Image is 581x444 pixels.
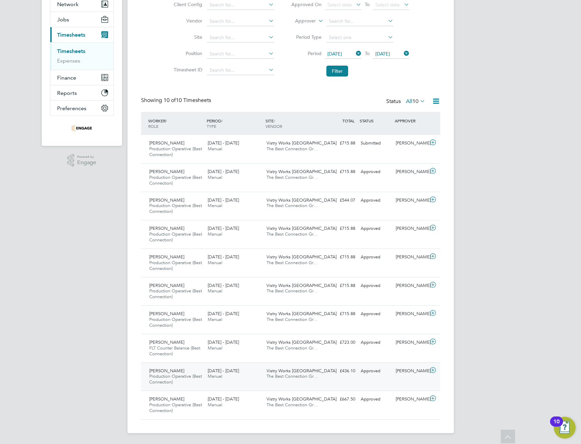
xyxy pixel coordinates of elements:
[149,396,184,402] span: [PERSON_NAME]
[149,311,184,317] span: [PERSON_NAME]
[412,98,418,105] span: 10
[358,365,393,377] div: Approved
[57,48,85,54] a: Timesheets
[208,339,239,345] span: [DATE] - [DATE]
[358,223,393,234] div: Approved
[208,260,222,266] span: Manual
[50,42,114,70] div: Timesheets
[172,1,202,7] label: Client Config
[207,17,274,26] input: Search for...
[208,231,222,237] span: Manual
[164,97,211,104] span: 10 Timesheets
[147,115,205,132] div: WORKER
[148,123,158,129] span: ROLE
[172,67,202,73] label: Timesheet ID
[208,283,239,288] span: [DATE] - [DATE]
[149,368,184,374] span: [PERSON_NAME]
[267,402,318,408] span: The Best Connection Gr…
[149,317,202,328] span: Production Operative (Best Connection)
[77,160,96,166] span: Engage
[208,373,222,379] span: Manual
[149,339,184,345] span: [PERSON_NAME]
[267,373,318,379] span: The Best Connection Gr…
[285,18,316,24] label: Approver
[208,317,222,322] span: Manual
[149,260,202,271] span: Production Operative (Best Connection)
[208,254,239,260] span: [DATE] - [DATE]
[149,231,202,243] span: Production Operative (Best Connection)
[553,422,560,430] div: 10
[393,138,428,149] div: [PERSON_NAME]
[221,118,223,123] span: /
[164,97,176,104] span: 10 of
[267,311,337,317] span: Vistry Works [GEOGRAPHIC_DATA]
[57,74,76,81] span: Finance
[393,337,428,348] div: [PERSON_NAME]
[50,101,114,116] button: Preferences
[208,225,239,231] span: [DATE] - [DATE]
[323,138,358,149] div: £715.88
[323,280,358,291] div: £715.88
[358,138,393,149] div: Submitted
[358,115,393,127] div: STATUS
[267,254,337,260] span: Vistry Works [GEOGRAPHIC_DATA]
[323,365,358,377] div: £436.10
[149,373,202,385] span: Production Operative (Best Connection)
[77,154,96,160] span: Powered by
[393,252,428,263] div: [PERSON_NAME]
[149,140,184,146] span: [PERSON_NAME]
[141,97,212,104] div: Showing
[57,57,80,64] a: Expenses
[207,66,274,75] input: Search for...
[172,34,202,40] label: Site
[149,174,202,186] span: Production Operative (Best Connection)
[358,195,393,206] div: Approved
[342,118,355,123] span: TOTAL
[149,254,184,260] span: [PERSON_NAME]
[149,197,184,203] span: [PERSON_NAME]
[267,231,318,237] span: The Best Connection Gr…
[208,174,222,180] span: Manual
[149,288,202,300] span: Production Operative (Best Connection)
[393,280,428,291] div: [PERSON_NAME]
[326,17,393,26] input: Search for...
[375,51,390,57] span: [DATE]
[267,169,337,174] span: Vistry Works [GEOGRAPHIC_DATA]
[363,49,372,58] span: To
[267,317,318,322] span: The Best Connection Gr…
[323,394,358,405] div: £667.50
[208,311,239,317] span: [DATE] - [DATE]
[267,260,318,266] span: The Best Connection Gr…
[149,345,200,357] span: FLT Counter Balance (Best Connection)
[386,97,427,106] div: Status
[208,396,239,402] span: [DATE] - [DATE]
[149,169,184,174] span: [PERSON_NAME]
[57,1,79,7] span: Network
[323,252,358,263] div: £715.88
[208,402,222,408] span: Manual
[166,118,167,123] span: /
[264,115,323,132] div: SITE
[406,98,425,105] label: All
[393,308,428,320] div: [PERSON_NAME]
[50,123,114,134] a: Go to home page
[208,288,222,294] span: Manual
[149,402,202,413] span: Production Operative (Best Connection)
[208,345,222,351] span: Manual
[208,203,222,208] span: Manual
[57,90,77,96] span: Reports
[358,308,393,320] div: Approved
[267,288,318,294] span: The Best Connection Gr…
[208,169,239,174] span: [DATE] - [DATE]
[149,146,202,157] span: Production Operative (Best Connection)
[291,1,322,7] label: Approved On
[207,123,216,129] span: TYPE
[267,197,337,203] span: Vistry Works [GEOGRAPHIC_DATA]
[267,339,337,345] span: Vistry Works [GEOGRAPHIC_DATA]
[358,280,393,291] div: Approved
[207,33,274,42] input: Search for...
[393,365,428,377] div: [PERSON_NAME]
[393,166,428,177] div: [PERSON_NAME]
[358,337,393,348] div: Approved
[323,308,358,320] div: £715.88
